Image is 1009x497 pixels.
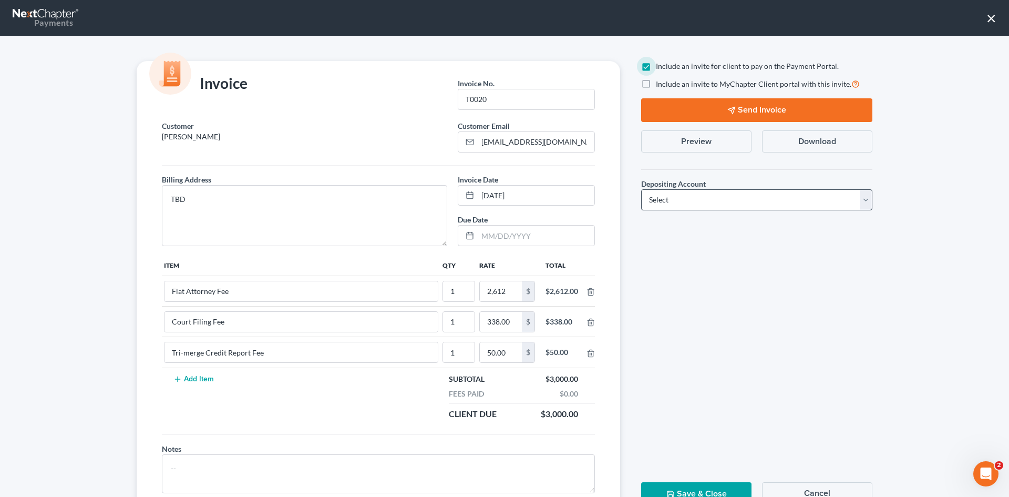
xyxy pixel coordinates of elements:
div: $50.00 [545,347,578,358]
p: [PERSON_NAME] [162,131,447,142]
input: -- [164,342,438,362]
div: $ [522,281,534,301]
div: $3,000.00 [540,374,583,384]
input: -- [443,342,475,362]
a: Payments [13,5,80,31]
div: Client Due [444,408,502,420]
input: MM/DD/YYYY [478,226,594,246]
button: Send Invoice [641,98,872,122]
span: Customer Email [458,121,510,130]
span: Invoice No. [458,79,495,88]
input: Enter email... [478,132,594,152]
input: -- [164,281,438,301]
span: Billing Address [162,175,211,184]
th: Rate [477,255,537,276]
img: icon-money-cc55cd5b71ee43c44ef0efbab91310903cbf28f8221dba23c0d5ca797e203e98.svg [149,53,191,95]
div: Fees Paid [444,389,489,399]
span: Invoice Date [458,175,498,184]
span: Depositing Account [641,179,706,188]
button: Add Item [170,375,217,383]
div: Subtotal [444,374,490,384]
th: Qty [440,255,477,276]
div: $2,612.00 [545,286,578,297]
iframe: Intercom live chat [973,461,998,486]
span: 2 [995,461,1003,470]
span: Include an invite to MyChapter Client portal with this invite. [656,79,851,88]
button: Download [762,130,872,153]
div: $3,000.00 [536,408,583,420]
button: Preview [641,130,751,153]
div: $338.00 [545,317,578,327]
input: 0.00 [480,342,522,362]
input: -- [443,281,475,301]
div: Payments [13,17,73,28]
div: $0.00 [554,389,583,399]
label: Due Date [458,214,488,225]
div: $ [522,342,534,362]
th: Total [537,255,586,276]
th: Item [162,255,440,276]
input: 0.00 [480,312,522,332]
input: -- [443,312,475,332]
label: Customer [162,120,194,131]
div: $ [522,312,534,332]
input: MM/DD/YYYY [478,186,594,206]
button: × [986,9,996,26]
input: 0.00 [480,281,522,301]
span: Include an invite for client to pay on the Payment Portal. [656,62,839,70]
input: -- [458,89,594,109]
div: Invoice [157,74,253,95]
label: Notes [162,443,181,454]
input: -- [164,312,438,332]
